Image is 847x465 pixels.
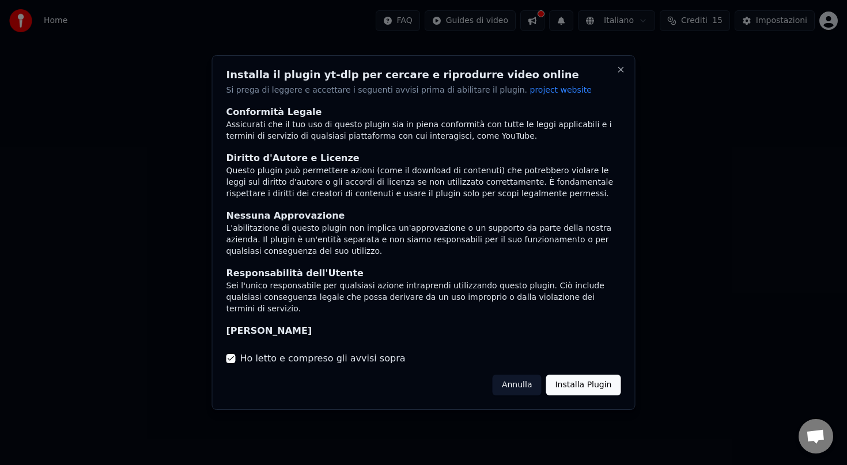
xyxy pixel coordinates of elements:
button: Annulla [493,375,542,395]
div: Sei l'unico responsabile per qualsiasi azione intraprendi utilizzando questo plugin. Ciò include ... [226,280,621,315]
div: L'abilitazione di questo plugin non implica un'approvazione o un supporto da parte della nostra a... [226,223,621,257]
div: Nessuna Approvazione [226,209,621,223]
div: Diritto d'Autore e Licenze [226,151,621,165]
span: project website [530,85,592,94]
div: Questo plugin può permettere azioni (come il download di contenuti) che potrebbero violare le leg... [226,165,621,200]
label: Ho letto e compreso gli avvisi sopra [240,352,406,365]
div: Responsabilità dell'Utente [226,266,621,280]
button: Installa Plugin [546,375,621,395]
div: Conformità Legale [226,105,621,119]
div: Assicurati che il tuo uso di questo plugin sia in piena conformità con tutte le leggi applicabili... [226,119,621,142]
div: [PERSON_NAME] [226,324,621,338]
p: Si prega di leggere e accettare i seguenti avvisi prima di abilitare il plugin. [226,85,621,96]
h2: Installa il plugin yt-dlp per cercare e riprodurre video online [226,70,621,80]
div: Sii consapevole che un uso improprio del plugin potrebbe portare alla sospensione dell'account o ... [226,338,621,361]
